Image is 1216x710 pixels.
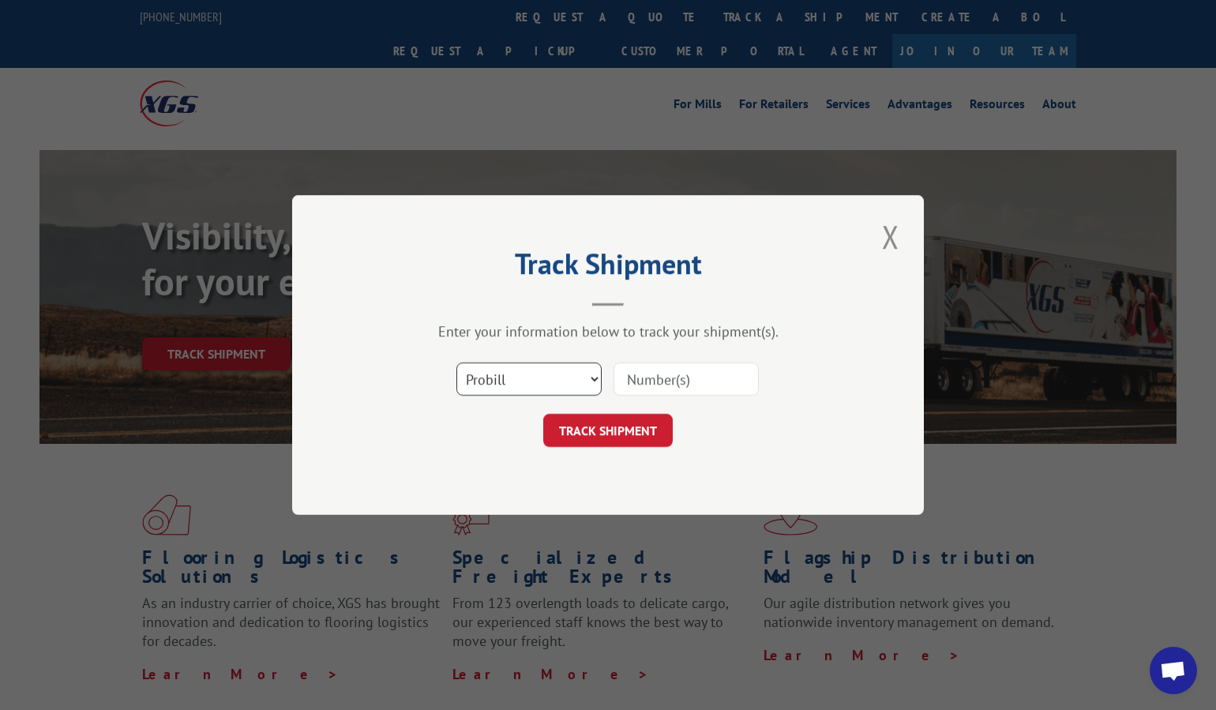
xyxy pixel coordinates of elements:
button: TRACK SHIPMENT [543,414,673,447]
button: Close modal [877,215,904,258]
input: Number(s) [614,363,759,396]
h2: Track Shipment [371,253,845,283]
div: Enter your information below to track your shipment(s). [371,322,845,340]
a: Open chat [1150,647,1197,694]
